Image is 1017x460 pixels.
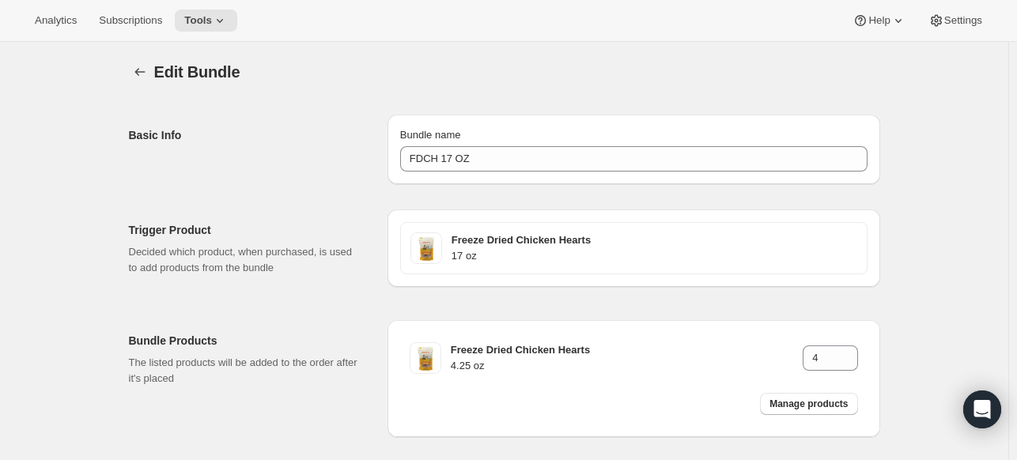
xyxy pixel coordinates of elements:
img: freeze_dried_chicken_heart_dog_treats_4.25_oz_bag.png [410,232,442,264]
p: The listed products will be added to the order after it's placed [129,355,362,386]
button: Tools [175,9,237,32]
img: freeze_dried_chicken_heart_dog_treats_4.25_oz_bag.png [410,342,441,374]
span: Help [868,14,890,27]
p: Decided which product, when purchased, is used to add products from the bundle [129,244,362,276]
button: Subscriptions [89,9,172,32]
h2: Bundle Products [129,333,362,349]
span: Manage products [769,398,848,410]
h3: Freeze Dried Chicken Hearts [451,342,803,358]
span: Bundle name [400,129,461,141]
h4: 17 oz [452,248,857,264]
input: ie. Smoothie box [400,146,868,172]
div: Open Intercom Messenger [963,390,1001,428]
span: Subscriptions [99,14,162,27]
button: Bundles [129,61,151,83]
h3: Freeze Dried Chicken Hearts [452,232,857,248]
h2: Basic Info [129,127,362,143]
h2: Trigger Product [129,222,362,238]
button: Settings [919,9,992,32]
span: Edit Bundle [154,63,240,81]
span: Settings [944,14,982,27]
span: Analytics [35,14,77,27]
button: Help [843,9,915,32]
h4: 4.25 oz [451,358,803,374]
button: Analytics [25,9,86,32]
span: Tools [184,14,212,27]
button: Manage products [760,393,857,415]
